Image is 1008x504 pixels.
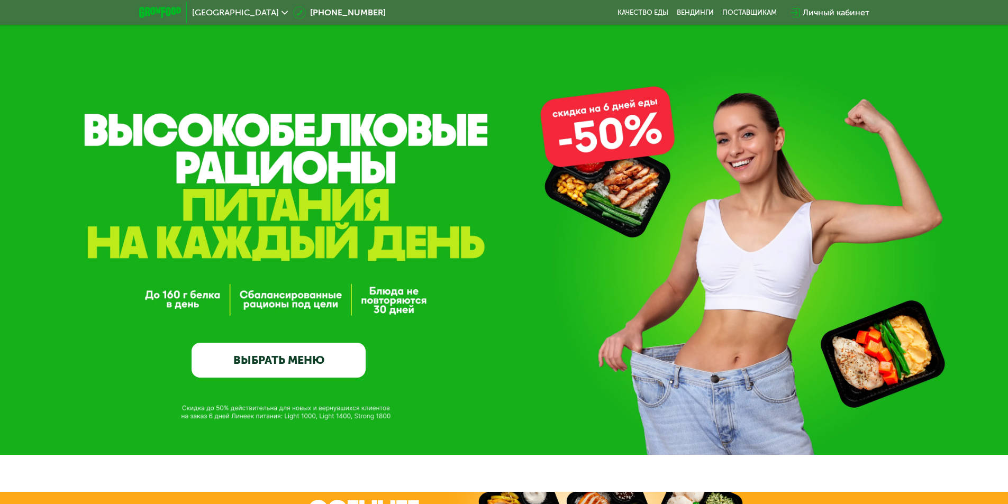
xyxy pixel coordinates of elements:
[677,8,714,17] a: Вендинги
[293,6,386,19] a: [PHONE_NUMBER]
[192,343,366,378] a: ВЫБРАТЬ МЕНЮ
[192,8,279,17] span: [GEOGRAPHIC_DATA]
[803,6,869,19] div: Личный кабинет
[617,8,668,17] a: Качество еды
[722,8,777,17] div: поставщикам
